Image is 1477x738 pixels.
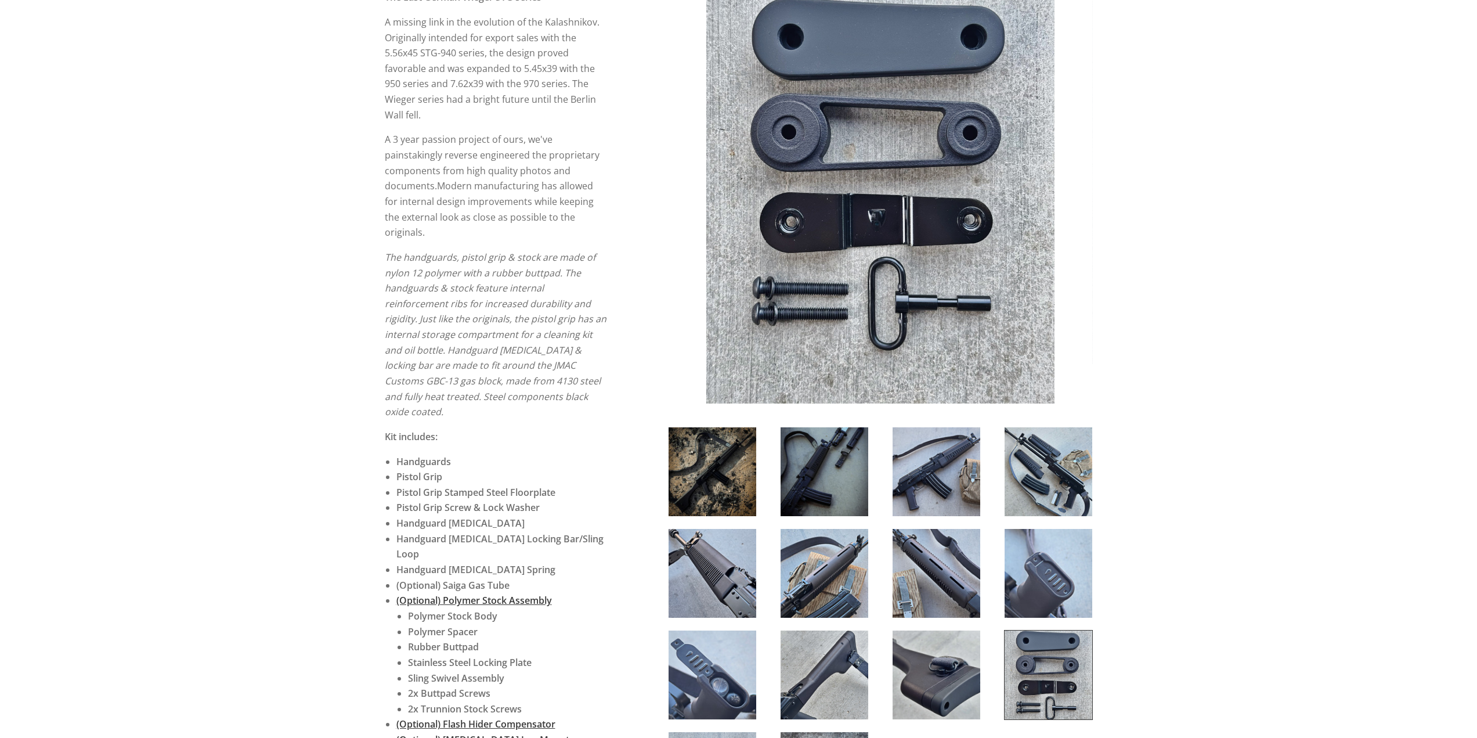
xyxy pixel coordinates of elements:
[396,563,555,576] strong: Handguard [MEDICAL_DATA] Spring
[781,631,868,719] img: Wieger STG-940 Reproduction Furniture Kit
[385,132,607,240] p: A 3 year passion project of ours, we've painstakingly reverse engineered the proprietary componen...
[781,529,868,618] img: Wieger STG-940 Reproduction Furniture Kit
[408,610,497,622] strong: Polymer Stock Body
[893,427,980,516] img: Wieger STG-940 Reproduction Furniture Kit
[408,687,490,700] strong: 2x Buttpad Screws
[408,656,532,669] strong: Stainless Steel Locking Plate
[408,640,479,653] strong: Rubber Buttpad
[408,672,504,685] strong: Sling Swivel Assembly
[396,455,451,468] strong: Handguards
[396,470,442,483] strong: Pistol Grip
[396,501,540,514] strong: Pistol Grip Screw & Lock Washer
[1005,427,1092,516] img: Wieger STG-940 Reproduction Furniture Kit
[396,579,510,592] strong: (Optional) Saiga Gas Tube
[1005,631,1092,719] img: Wieger STG-940 Reproduction Furniture Kit
[408,703,522,715] strong: 2x Trunnion Stock Screws
[669,631,756,719] img: Wieger STG-940 Reproduction Furniture Kit
[396,718,555,730] a: (Optional) Flash Hider Compensator
[893,529,980,618] img: Wieger STG-940 Reproduction Furniture Kit
[396,517,525,530] strong: Handguard [MEDICAL_DATA]
[781,427,868,516] img: Wieger STG-940 Reproduction Furniture Kit
[408,625,478,638] strong: Polymer Spacer
[396,486,555,499] strong: Pistol Grip Stamped Steel Floorplate
[385,15,607,123] p: A missing link in the evolution of the Kalashnikov. Originally intended for export sales with the...
[396,532,604,561] strong: Handguard [MEDICAL_DATA] Locking Bar/Sling Loop
[385,251,606,418] em: The handguards, pistol grip & stock are made of nylon 12 polymer with a rubber buttpad. The handg...
[893,631,980,719] img: Wieger STG-940 Reproduction Furniture Kit
[385,430,438,443] strong: Kit includes:
[669,529,756,618] img: Wieger STG-940 Reproduction Furniture Kit
[1005,529,1092,618] img: Wieger STG-940 Reproduction Furniture Kit
[385,179,594,239] span: Modern manufacturing has allowed for internal design improvements while keeping the external look...
[669,427,756,516] img: Wieger STG-940 Reproduction Furniture Kit
[396,594,552,607] a: (Optional) Polymer Stock Assembly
